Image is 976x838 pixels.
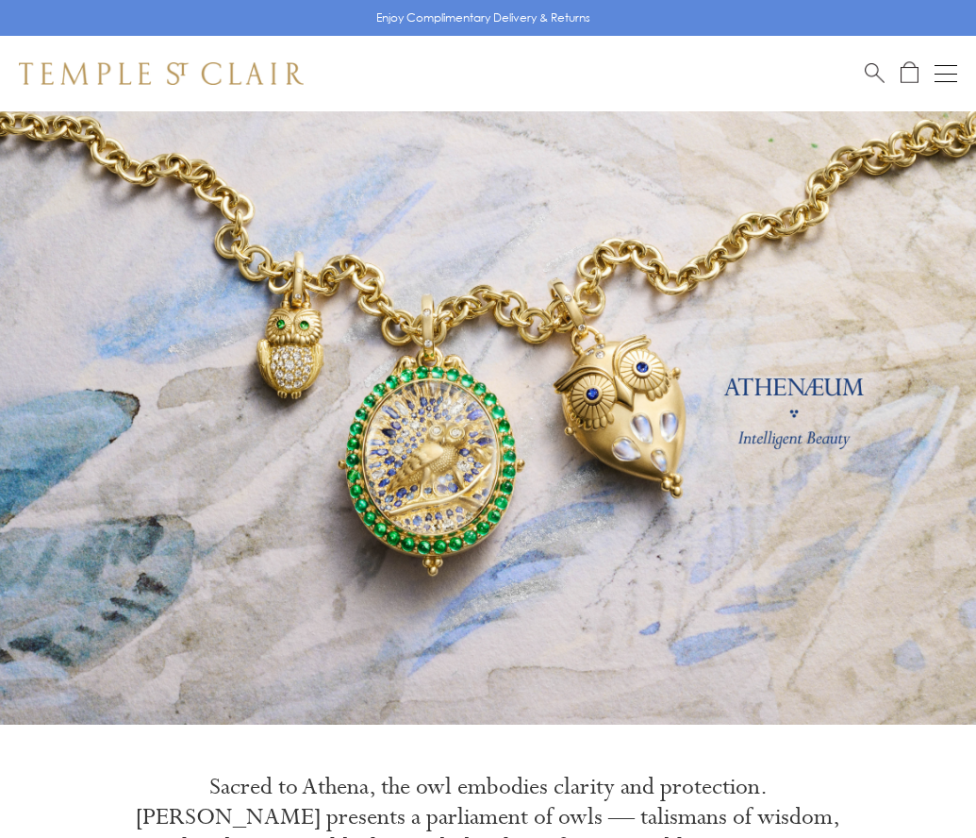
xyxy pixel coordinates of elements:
p: Enjoy Complimentary Delivery & Returns [376,8,590,27]
a: Open Shopping Bag [901,61,918,85]
a: Search [865,61,885,85]
img: Temple St. Clair [19,62,304,85]
button: Open navigation [935,62,957,85]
